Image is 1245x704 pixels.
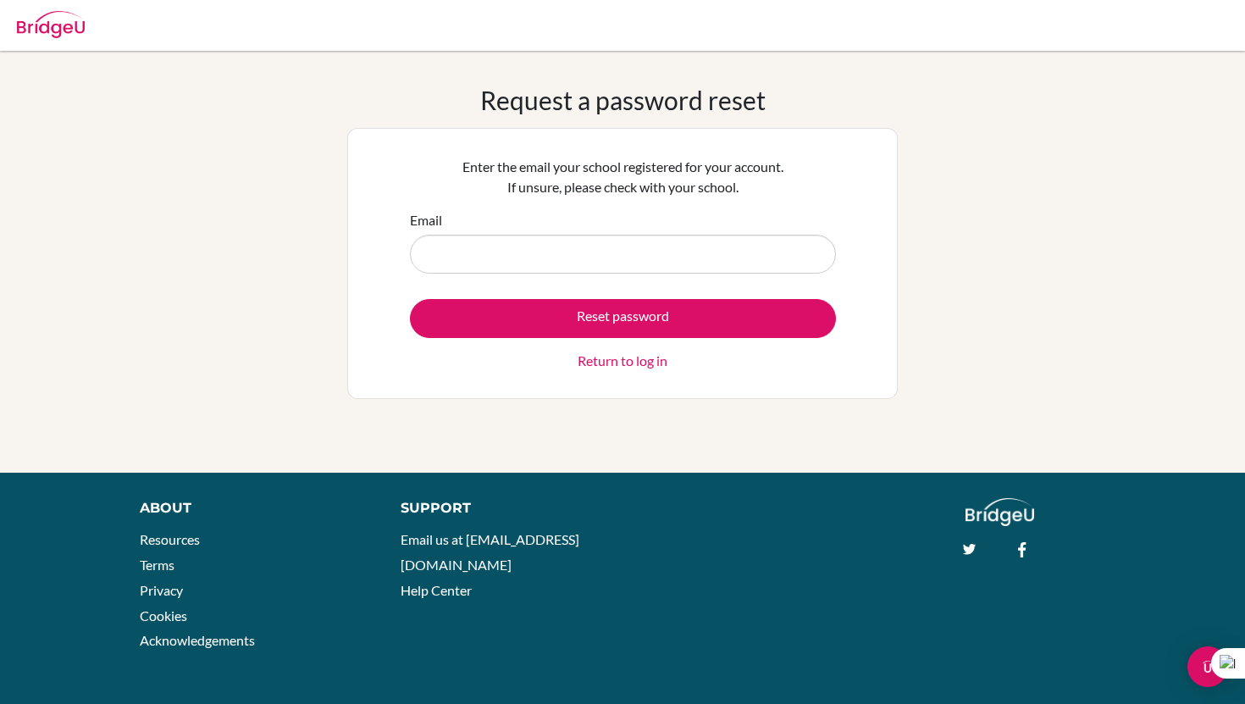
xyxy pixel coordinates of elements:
img: logo_white@2x-f4f0deed5e89b7ecb1c2cc34c3e3d731f90f0f143d5ea2071677605dd97b5244.png [966,498,1034,526]
a: Help Center [401,582,472,598]
p: Enter the email your school registered for your account. If unsure, please check with your school. [410,157,836,197]
a: Privacy [140,582,183,598]
a: Return to log in [578,351,667,371]
div: About [140,498,362,518]
button: Reset password [410,299,836,338]
div: Support [401,498,606,518]
a: Acknowledgements [140,632,255,648]
a: Email us at [EMAIL_ADDRESS][DOMAIN_NAME] [401,531,579,573]
a: Cookies [140,607,187,624]
a: Resources [140,531,200,547]
a: Terms [140,557,174,573]
label: Email [410,210,442,230]
div: Open Intercom Messenger [1187,646,1228,687]
h1: Request a password reset [480,85,766,115]
img: Bridge-U [17,11,85,38]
